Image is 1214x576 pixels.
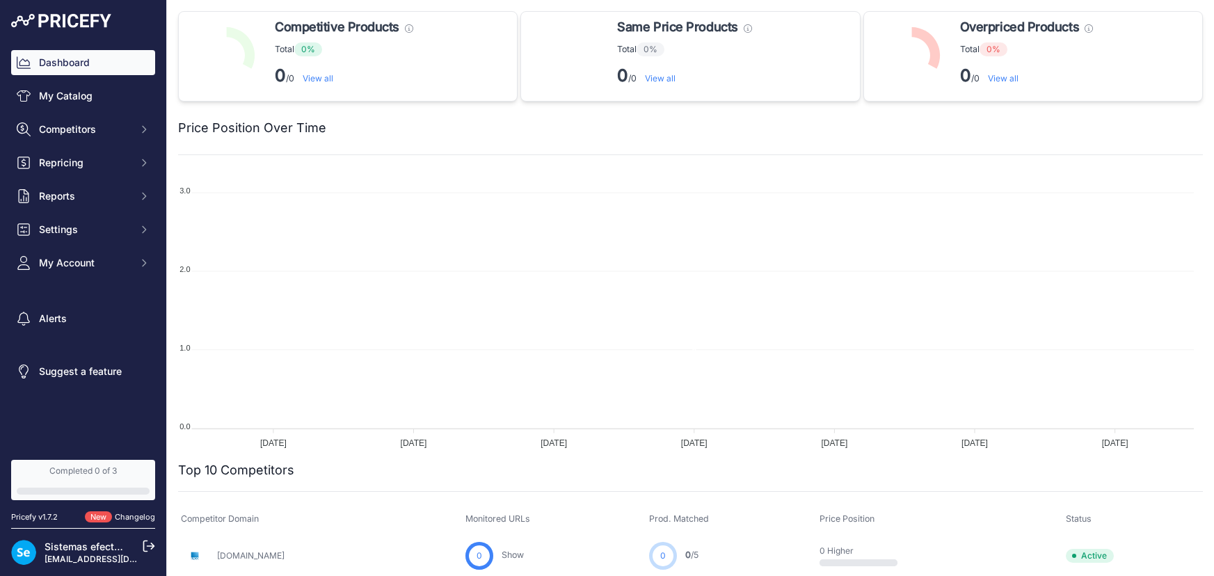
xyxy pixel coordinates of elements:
a: Alerts [11,306,155,331]
span: Competitors [39,122,130,136]
tspan: [DATE] [1102,438,1128,448]
tspan: 0.0 [179,422,190,431]
a: View all [645,73,676,83]
a: [DOMAIN_NAME] [217,550,285,561]
strong: 0 [617,65,628,86]
tspan: [DATE] [822,438,848,448]
span: Overpriced Products [960,17,1079,37]
span: 0% [980,42,1007,56]
span: Competitive Products [275,17,399,37]
span: Same Price Products [617,17,737,37]
button: Competitors [11,117,155,142]
a: [EMAIL_ADDRESS][DOMAIN_NAME] [45,554,190,564]
span: 0% [294,42,322,56]
tspan: [DATE] [681,438,708,448]
tspan: [DATE] [401,438,427,448]
a: 0/5 [685,550,698,560]
button: My Account [11,250,155,275]
h2: Price Position Over Time [178,118,326,138]
div: Completed 0 of 3 [17,465,150,477]
nav: Sidebar [11,50,155,443]
a: Dashboard [11,50,155,75]
span: Prod. Matched [649,513,709,524]
span: 0% [637,42,664,56]
h2: Top 10 Competitors [178,461,294,480]
p: Total [960,42,1093,56]
span: Active [1066,549,1114,563]
a: Suggest a feature [11,359,155,384]
tspan: 2.0 [179,265,190,273]
p: 0 Higher [820,545,909,557]
button: Settings [11,217,155,242]
p: Total [617,42,751,56]
span: 0 [660,550,666,562]
img: Pricefy Logo [11,14,111,28]
span: New [85,511,112,523]
a: Completed 0 of 3 [11,460,155,500]
tspan: [DATE] [541,438,567,448]
span: My Account [39,256,130,270]
p: /0 [617,65,751,87]
p: Total [275,42,413,56]
tspan: 3.0 [179,186,190,195]
a: My Catalog [11,83,155,109]
tspan: [DATE] [961,438,988,448]
span: 0 [477,550,482,562]
div: Pricefy v1.7.2 [11,511,58,523]
a: Show [502,550,524,560]
span: Price Position [820,513,874,524]
tspan: 1.0 [179,344,190,352]
span: Settings [39,223,130,237]
span: 0 [685,550,691,560]
button: Repricing [11,150,155,175]
strong: 0 [960,65,971,86]
span: Status [1066,513,1092,524]
a: View all [303,73,333,83]
a: Sistemas efectoLED [45,541,138,552]
strong: 0 [275,65,286,86]
a: View all [988,73,1019,83]
p: /0 [960,65,1093,87]
span: Reports [39,189,130,203]
tspan: [DATE] [260,438,287,448]
p: /0 [275,65,413,87]
button: Reports [11,184,155,209]
span: Competitor Domain [181,513,259,524]
a: Changelog [115,512,155,522]
span: Repricing [39,156,130,170]
span: Monitored URLs [465,513,530,524]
